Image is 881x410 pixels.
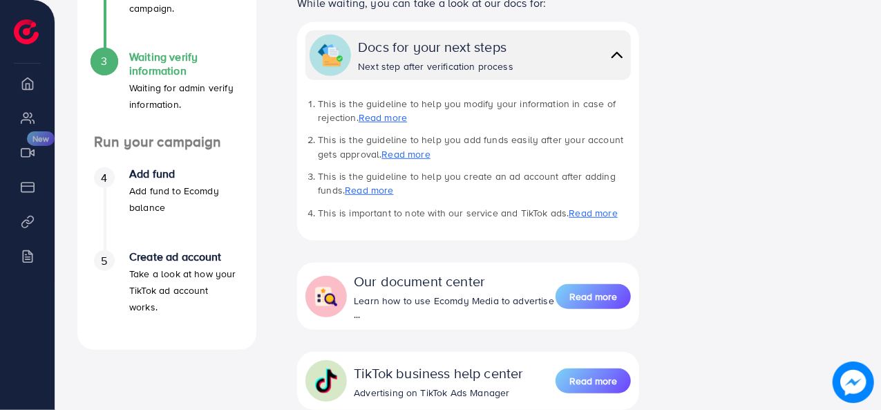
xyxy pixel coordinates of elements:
[129,250,240,263] h4: Create ad account
[354,294,556,322] div: Learn how to use Ecomdy Media to advertise ...
[129,80,240,113] p: Waiting for admin verify information.
[129,265,240,315] p: Take a look at how your TikTok ad account works.
[359,111,407,124] a: Read more
[101,53,107,69] span: 3
[77,50,256,133] li: Waiting verify information
[345,183,393,197] a: Read more
[607,45,627,65] img: collapse
[318,206,631,220] li: This is important to note with our service and TikTok ads.
[556,367,631,395] a: Read more
[314,284,339,309] img: collapse
[556,369,631,393] button: Read more
[101,253,107,269] span: 5
[77,133,256,151] h4: Run your campaign
[77,250,256,333] li: Create ad account
[318,43,343,68] img: collapse
[129,183,240,216] p: Add fund to Ecomdy balance
[129,50,240,77] h4: Waiting verify information
[569,290,617,304] span: Read more
[354,363,523,383] div: TikTok business help center
[314,369,339,393] img: collapse
[569,374,617,388] span: Read more
[358,37,513,57] div: Docs for your next steps
[14,19,39,44] img: logo
[358,59,513,73] div: Next step after verification process
[381,147,430,161] a: Read more
[318,133,631,161] li: This is the guideline to help you add funds easily after your account gets approval.
[569,206,618,220] a: Read more
[129,167,240,180] h4: Add fund
[354,386,523,400] div: Advertising on TikTok Ads Manager
[77,167,256,250] li: Add fund
[833,362,874,403] img: image
[318,169,631,198] li: This is the guideline to help you create an ad account after adding funds.
[556,283,631,310] a: Read more
[101,170,107,186] span: 4
[354,271,556,291] div: Our document center
[318,97,631,125] li: This is the guideline to help you modify your information in case of rejection.
[556,284,631,309] button: Read more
